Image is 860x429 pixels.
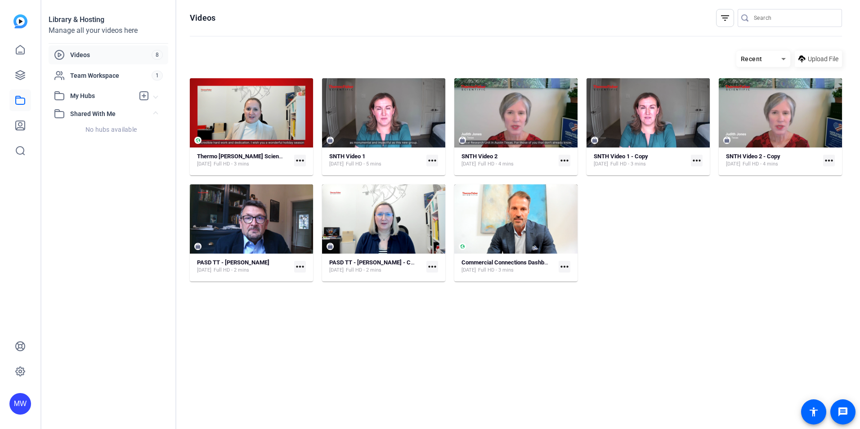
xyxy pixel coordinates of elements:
[54,125,168,134] div: No hubs available
[294,155,306,166] mat-icon: more_horiz
[9,393,31,415] div: MW
[329,259,423,274] a: PASD TT - [PERSON_NAME] - Copy[DATE]Full HD - 2 mins
[594,153,687,168] a: SNTH Video 1 - Copy[DATE]Full HD - 3 mins
[197,153,368,160] strong: Thermo [PERSON_NAME] Scientific - Music Option Simple (44202)
[808,407,819,417] mat-icon: accessibility
[329,161,344,168] span: [DATE]
[49,87,168,105] mat-expansion-panel-header: My Hubs
[214,267,249,274] span: Full HD - 2 mins
[197,153,291,168] a: Thermo [PERSON_NAME] Scientific - Music Option Simple (44202)[DATE]Full HD - 3 mins
[329,267,344,274] span: [DATE]
[329,153,365,160] strong: SNTH Video 1
[720,13,730,23] mat-icon: filter_list
[461,153,555,168] a: SNTH Video 2[DATE]Full HD - 4 mins
[70,109,154,119] span: Shared With Me
[691,155,703,166] mat-icon: more_horiz
[461,153,497,160] strong: SNTH Video 2
[13,14,27,28] img: blue-gradient.svg
[190,13,215,23] h1: Videos
[741,55,762,63] span: Recent
[197,259,291,274] a: PASD TT - [PERSON_NAME][DATE]Full HD - 2 mins
[461,259,555,274] a: Commercial Connections Dashboard Launch[DATE]Full HD - 3 mins
[461,161,476,168] span: [DATE]
[426,155,438,166] mat-icon: more_horiz
[49,105,168,123] mat-expansion-panel-header: Shared With Me
[838,407,848,417] mat-icon: message
[559,155,570,166] mat-icon: more_horiz
[49,123,168,143] div: Shared With Me
[70,71,152,80] span: Team Workspace
[152,71,163,80] span: 1
[478,161,514,168] span: Full HD - 4 mins
[152,50,163,60] span: 8
[808,54,838,64] span: Upload File
[743,161,778,168] span: Full HD - 4 mins
[49,14,168,25] div: Library & Hosting
[426,261,438,273] mat-icon: more_horiz
[754,13,835,23] input: Search
[795,51,842,67] button: Upload File
[214,161,249,168] span: Full HD - 3 mins
[70,91,134,101] span: My Hubs
[346,161,381,168] span: Full HD - 5 mins
[559,261,570,273] mat-icon: more_horiz
[823,155,835,166] mat-icon: more_horiz
[461,267,476,274] span: [DATE]
[726,153,780,160] strong: SNTH Video 2 - Copy
[346,267,381,274] span: Full HD - 2 mins
[594,153,648,160] strong: SNTH Video 1 - Copy
[594,161,608,168] span: [DATE]
[49,25,168,36] div: Manage all your videos here
[726,161,740,168] span: [DATE]
[329,153,423,168] a: SNTH Video 1[DATE]Full HD - 5 mins
[294,261,306,273] mat-icon: more_horiz
[726,153,820,168] a: SNTH Video 2 - Copy[DATE]Full HD - 4 mins
[197,259,269,266] strong: PASD TT - [PERSON_NAME]
[329,259,420,266] strong: PASD TT - [PERSON_NAME] - Copy
[197,161,211,168] span: [DATE]
[478,267,514,274] span: Full HD - 3 mins
[461,259,576,266] strong: Commercial Connections Dashboard Launch
[70,50,152,59] span: Videos
[610,161,646,168] span: Full HD - 3 mins
[197,267,211,274] span: [DATE]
